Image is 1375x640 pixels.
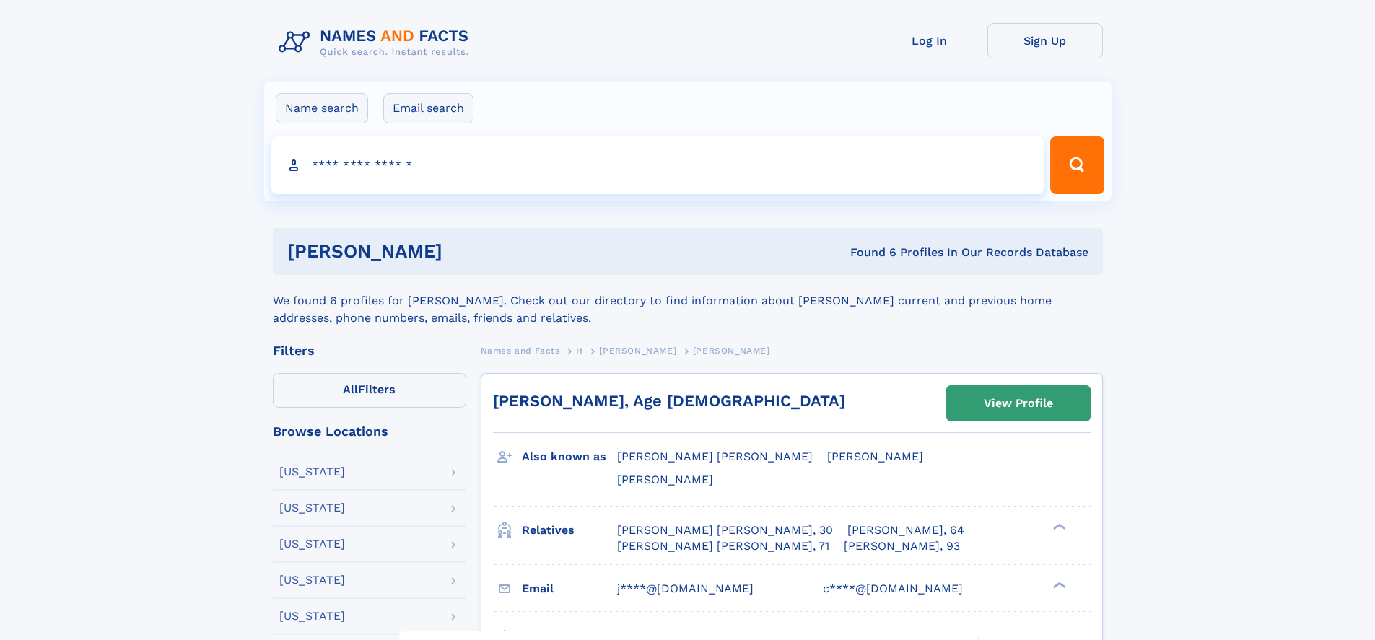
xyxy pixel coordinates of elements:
div: [US_STATE] [279,574,345,586]
input: search input [271,136,1044,194]
h3: Email [522,577,617,601]
a: [PERSON_NAME] [599,341,676,359]
a: [PERSON_NAME], 64 [847,522,964,538]
label: Email search [383,93,473,123]
div: View Profile [984,387,1053,420]
div: ❯ [1049,522,1067,531]
div: Browse Locations [273,425,466,438]
label: Name search [276,93,368,123]
a: [PERSON_NAME] [PERSON_NAME], 30 [617,522,833,538]
span: H [576,346,583,356]
h3: Relatives [522,518,617,543]
a: [PERSON_NAME], Age [DEMOGRAPHIC_DATA] [493,392,845,410]
h1: [PERSON_NAME] [287,242,647,260]
div: We found 6 profiles for [PERSON_NAME]. Check out our directory to find information about [PERSON_... [273,275,1103,327]
a: Log In [872,23,987,58]
a: [PERSON_NAME], 93 [844,538,960,554]
span: [PERSON_NAME] [599,346,676,356]
div: [US_STATE] [279,466,345,478]
span: [PERSON_NAME] [827,450,923,463]
div: Found 6 Profiles In Our Records Database [646,245,1088,260]
div: Filters [273,344,466,357]
div: [US_STATE] [279,610,345,622]
div: ❯ [1049,580,1067,589]
span: [PERSON_NAME] [693,346,770,356]
a: Names and Facts [481,341,560,359]
a: Sign Up [987,23,1103,58]
span: All [343,382,358,396]
div: [US_STATE] [279,502,345,514]
a: View Profile [947,386,1090,421]
button: Search Button [1050,136,1104,194]
img: Logo Names and Facts [273,23,481,62]
label: Filters [273,373,466,408]
a: H [576,341,583,359]
div: [US_STATE] [279,538,345,550]
span: [PERSON_NAME] [PERSON_NAME] [617,450,813,463]
span: [PERSON_NAME] [617,473,713,486]
a: [PERSON_NAME] [PERSON_NAME], 71 [617,538,829,554]
h3: Also known as [522,444,617,469]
